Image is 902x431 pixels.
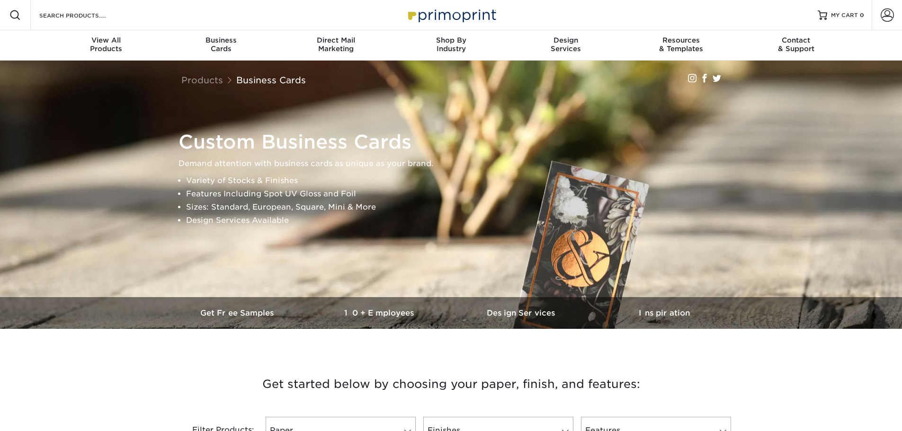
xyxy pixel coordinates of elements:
span: 0 [860,12,864,18]
a: Shop ByIndustry [393,30,509,61]
span: Business [163,36,278,44]
a: Design Services [451,297,593,329]
a: Products [181,75,223,85]
a: DesignServices [509,30,624,61]
span: Shop By [393,36,509,44]
input: SEARCH PRODUCTS..... [38,9,131,21]
h1: Custom Business Cards [179,131,732,153]
span: MY CART [831,11,858,19]
span: Direct Mail [278,36,393,44]
div: Products [49,36,164,53]
li: Design Services Available [186,214,732,227]
li: Sizes: Standard, European, Square, Mini & More [186,201,732,214]
div: & Support [739,36,854,53]
div: Cards [163,36,278,53]
h3: 10+ Employees [309,308,451,317]
a: Direct MailMarketing [278,30,393,61]
a: Get Free Samples [167,297,309,329]
a: Inspiration [593,297,735,329]
a: 10+ Employees [309,297,451,329]
div: Marketing [278,36,393,53]
li: Features Including Spot UV Gloss and Foil [186,187,732,201]
a: Contact& Support [739,30,854,61]
div: Services [509,36,624,53]
li: Variety of Stocks & Finishes [186,174,732,187]
a: Business Cards [236,75,306,85]
div: Industry [393,36,509,53]
p: Demand attention with business cards as unique as your brand. [179,157,732,170]
span: Contact [739,36,854,44]
h3: Inspiration [593,308,735,317]
span: Resources [624,36,739,44]
div: & Templates [624,36,739,53]
span: Design [509,36,624,44]
img: Primoprint [404,5,499,25]
a: View AllProducts [49,30,164,61]
h3: Get started below by choosing your paper, finish, and features: [174,363,728,405]
h3: Design Services [451,308,593,317]
a: BusinessCards [163,30,278,61]
a: Resources& Templates [624,30,739,61]
span: View All [49,36,164,44]
h3: Get Free Samples [167,308,309,317]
